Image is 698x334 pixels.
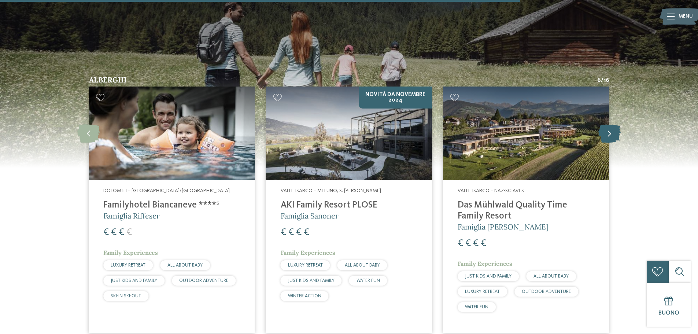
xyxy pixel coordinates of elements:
[89,75,127,84] span: Alberghi
[119,228,124,237] span: €
[103,249,158,256] span: Family Experiences
[266,87,432,180] img: Hotel per neonati in Alto Adige per una vacanza di relax
[167,263,203,268] span: ALL ABOUT BABY
[111,228,117,237] span: €
[465,239,471,248] span: €
[281,188,381,193] span: Valle Isarco – Meluno, S. [PERSON_NAME]
[103,188,230,193] span: Dolomiti – [GEOGRAPHIC_DATA]/[GEOGRAPHIC_DATA]
[443,87,609,333] a: Hotel per neonati in Alto Adige per una vacanza di relax Valle Isarco – Naz-Sciaves Das Mühlwald ...
[89,87,255,333] a: Hotel per neonati in Alto Adige per una vacanza di relax Dolomiti – [GEOGRAPHIC_DATA]/[GEOGRAPHIC...
[458,188,524,193] span: Valle Isarco – Naz-Sciaves
[357,278,380,283] span: WATER FUN
[533,274,569,279] span: ALL ABOUT BABY
[465,274,512,279] span: JUST KIDS AND FAMILY
[266,87,432,333] a: Hotel per neonati in Alto Adige per una vacanza di relax NOVITÀ da novembre 2024 Valle Isarco – M...
[458,222,548,231] span: Famiglia [PERSON_NAME]
[288,294,321,298] span: WINTER ACTION
[458,200,594,222] h4: Das Mühlwald Quality Time Family Resort
[281,200,417,211] h4: AKI Family Resort PLOSE
[103,200,240,211] h4: Familyhotel Biancaneve ****ˢ
[647,283,691,327] a: Buono
[345,263,380,268] span: ALL ABOUT BABY
[288,228,294,237] span: €
[597,76,601,84] span: 6
[304,228,309,237] span: €
[179,278,228,283] span: OUTDOOR ADVENTURE
[443,87,609,180] img: Hotel per neonati in Alto Adige per una vacanza di relax
[658,310,679,316] span: Buono
[111,263,145,268] span: LUXURY RETREAT
[111,294,141,298] span: SKI-IN SKI-OUT
[103,211,160,220] span: Famiglia Riffeser
[103,228,109,237] span: €
[288,263,323,268] span: LUXURY RETREAT
[296,228,302,237] span: €
[458,239,463,248] span: €
[465,289,500,294] span: LUXURY RETREAT
[281,249,335,256] span: Family Experiences
[465,305,488,309] span: WATER FUN
[281,228,286,237] span: €
[288,278,335,283] span: JUST KIDS AND FAMILY
[126,228,132,237] span: €
[458,260,512,267] span: Family Experiences
[601,76,603,84] span: /
[522,289,571,294] span: OUTDOOR ADVENTURE
[89,87,255,180] img: Hotel per neonati in Alto Adige per una vacanza di relax
[603,76,609,84] span: 16
[111,278,157,283] span: JUST KIDS AND FAMILY
[481,239,486,248] span: €
[473,239,479,248] span: €
[281,211,339,220] span: Famiglia Sanoner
